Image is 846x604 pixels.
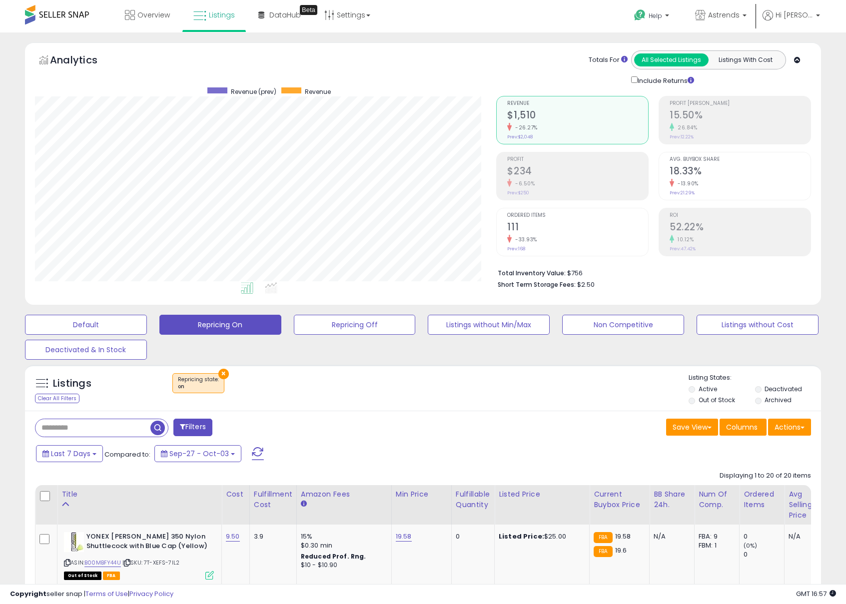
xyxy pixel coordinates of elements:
[456,532,487,541] div: 0
[305,87,331,96] span: Revenue
[499,532,544,541] b: Listed Price:
[589,55,628,65] div: Totals For
[666,419,718,436] button: Save View
[173,419,212,436] button: Filters
[254,532,289,541] div: 3.9
[594,546,612,557] small: FBA
[103,572,120,580] span: FBA
[294,315,416,335] button: Repricing Off
[137,10,170,20] span: Overview
[254,489,292,510] div: Fulfillment Cost
[50,53,117,69] h5: Analytics
[507,221,648,235] h2: 111
[776,10,813,20] span: Hi [PERSON_NAME]
[744,489,780,510] div: Ordered Items
[699,396,735,404] label: Out of Stock
[64,532,214,579] div: ASIN:
[689,373,821,383] p: Listing States:
[768,419,811,436] button: Actions
[670,221,811,235] h2: 52.22%
[765,385,802,393] label: Deactivated
[744,550,784,559] div: 0
[396,532,412,542] a: 19.58
[61,489,217,500] div: Title
[35,394,79,403] div: Clear All Filters
[64,572,101,580] span: All listings that are currently out of stock and unavailable for purchase on Amazon
[577,280,595,289] span: $2.50
[654,532,687,541] div: N/A
[507,190,529,196] small: Prev: $250
[218,369,229,379] button: ×
[25,340,147,360] button: Deactivated & In Stock
[615,546,627,555] span: 19.6
[85,589,128,599] a: Terms of Use
[226,489,245,500] div: Cost
[507,246,525,252] small: Prev: 168
[594,532,612,543] small: FBA
[670,157,811,162] span: Avg. Buybox Share
[615,532,631,541] span: 19.58
[226,532,240,542] a: 9.50
[499,532,582,541] div: $25.00
[634,9,646,21] i: Get Help
[300,5,317,15] div: Tooltip anchor
[209,10,235,20] span: Listings
[654,489,690,510] div: BB Share 24h.
[301,500,307,509] small: Amazon Fees.
[507,109,648,123] h2: $1,510
[763,10,820,32] a: Hi [PERSON_NAME]
[562,315,684,335] button: Non Competitive
[796,589,836,599] span: 2025-10-11 16:57 GMT
[634,53,709,66] button: All Selected Listings
[512,236,537,243] small: -33.93%
[507,157,648,162] span: Profit
[104,450,150,459] span: Compared to:
[301,541,384,550] div: $0.30 min
[670,165,811,179] h2: 18.33%
[498,280,576,289] b: Short Term Storage Fees:
[697,315,819,335] button: Listings without Cost
[674,180,699,187] small: -13.90%
[499,489,585,500] div: Listed Price
[720,471,811,481] div: Displaying 1 to 20 of 20 items
[507,101,648,106] span: Revenue
[624,74,706,86] div: Include Returns
[708,53,783,66] button: Listings With Cost
[699,385,717,393] label: Active
[726,422,758,432] span: Columns
[301,552,366,561] b: Reduced Prof. Rng.
[674,124,697,131] small: 26.84%
[122,559,179,567] span: | SKU: 7T-XEFS-7IL2
[64,532,84,552] img: 41wIW5i18mL._SL40_.jpg
[169,449,229,459] span: Sep-27 - Oct-03
[154,445,241,462] button: Sep-27 - Oct-03
[498,269,566,277] b: Total Inventory Value:
[670,101,811,106] span: Profit [PERSON_NAME]
[231,87,276,96] span: Revenue (prev)
[512,124,538,131] small: -26.27%
[178,376,219,391] span: Repricing state :
[159,315,281,335] button: Repricing On
[670,213,811,218] span: ROI
[789,532,822,541] div: N/A
[744,532,784,541] div: 0
[396,489,447,500] div: Min Price
[594,489,645,510] div: Current Buybox Price
[51,449,90,459] span: Last 7 Days
[699,532,732,541] div: FBA: 9
[765,396,792,404] label: Archived
[53,377,91,391] h5: Listings
[498,266,804,278] li: $756
[670,190,695,196] small: Prev: 21.29%
[699,541,732,550] div: FBM: 1
[84,559,121,567] a: B00MBFY44U
[674,236,694,243] small: 10.12%
[10,589,46,599] strong: Copyright
[649,11,662,20] span: Help
[670,246,696,252] small: Prev: 47.42%
[670,134,694,140] small: Prev: 12.22%
[36,445,103,462] button: Last 7 Days
[178,383,219,390] div: on
[626,1,679,32] a: Help
[301,561,384,570] div: $10 - $10.90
